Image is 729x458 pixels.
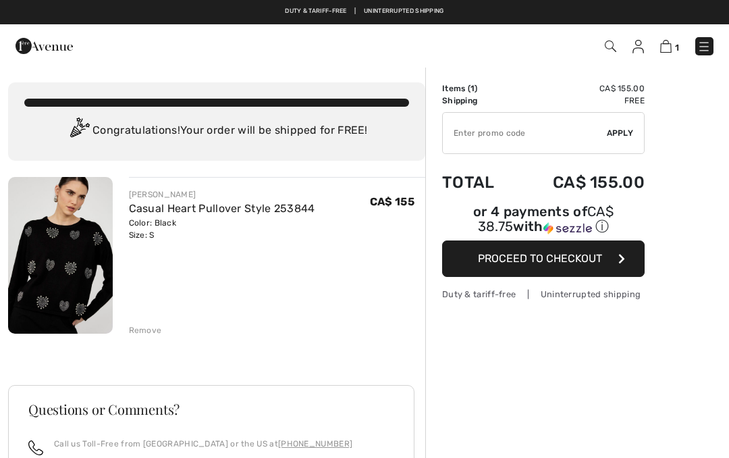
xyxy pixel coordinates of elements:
[129,188,315,201] div: [PERSON_NAME]
[443,113,607,153] input: Promo code
[442,205,645,240] div: or 4 payments ofCA$ 38.75withSezzle Click to learn more about Sezzle
[543,222,592,234] img: Sezzle
[660,40,672,53] img: Shopping Bag
[129,217,315,241] div: Color: Black Size: S
[370,195,414,208] span: CA$ 155
[605,41,616,52] img: Search
[442,82,516,95] td: Items ( )
[697,40,711,53] img: Menu
[65,118,92,145] img: Congratulation2.svg
[16,39,73,51] a: 1ère Avenue
[16,32,73,59] img: 1ère Avenue
[442,95,516,107] td: Shipping
[607,127,634,139] span: Apply
[442,205,645,236] div: or 4 payments of with
[478,252,602,265] span: Proceed to Checkout
[28,403,394,416] h3: Questions or Comments?
[129,202,315,215] a: Casual Heart Pullover Style 253844
[24,118,409,145] div: Congratulations! Your order will be shipped for FREE!
[516,95,645,107] td: Free
[278,439,352,449] a: [PHONE_NUMBER]
[660,38,679,54] a: 1
[129,324,162,336] div: Remove
[516,159,645,205] td: CA$ 155.00
[470,84,475,93] span: 1
[8,177,113,334] img: Casual Heart Pullover Style 253844
[442,288,645,301] div: Duty & tariff-free | Uninterrupted shipping
[675,43,679,53] span: 1
[478,203,614,234] span: CA$ 38.75
[442,159,516,205] td: Total
[516,82,645,95] td: CA$ 155.00
[632,40,644,53] img: My Info
[54,438,352,450] p: Call us Toll-Free from [GEOGRAPHIC_DATA] or the US at
[28,440,43,455] img: call
[442,240,645,277] button: Proceed to Checkout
